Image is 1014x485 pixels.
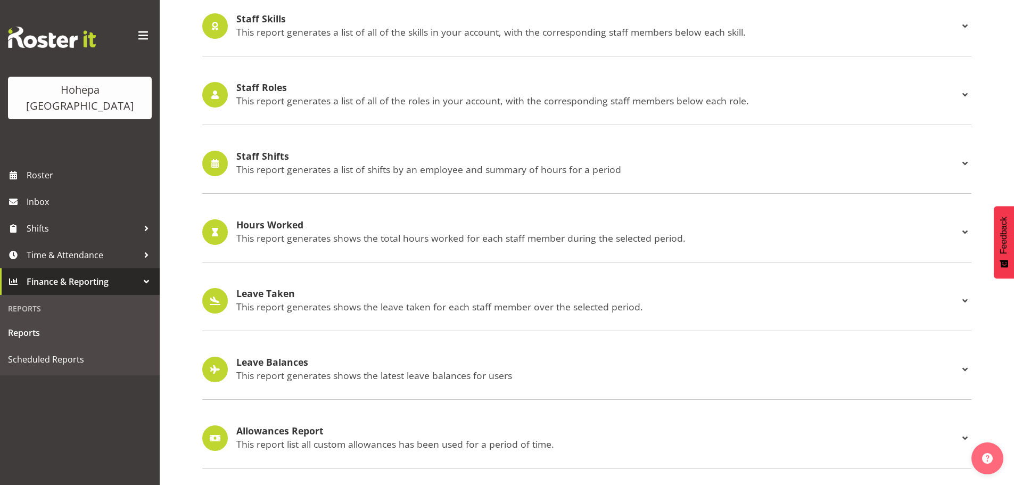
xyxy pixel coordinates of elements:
[202,13,971,39] div: Staff Skills This report generates a list of all of the skills in your account, with the correspo...
[202,219,971,245] div: Hours Worked This report generates shows the total hours worked for each staff member during the ...
[3,346,157,373] a: Scheduled Reports
[236,357,959,368] h4: Leave Balances
[202,357,971,382] div: Leave Balances This report generates shows the latest leave balances for users
[999,217,1009,254] span: Feedback
[8,325,152,341] span: Reports
[236,83,959,93] h4: Staff Roles
[8,27,96,48] img: Rosterit website logo
[202,82,971,108] div: Staff Roles This report generates a list of all of the roles in your account, with the correspond...
[27,220,138,236] span: Shifts
[236,151,959,162] h4: Staff Shifts
[982,453,993,464] img: help-xxl-2.png
[27,167,154,183] span: Roster
[3,319,157,346] a: Reports
[27,194,154,210] span: Inbox
[202,151,971,176] div: Staff Shifts This report generates a list of shifts by an employee and summary of hours for a period
[19,82,141,114] div: Hohepa [GEOGRAPHIC_DATA]
[3,298,157,319] div: Reports
[202,425,971,451] div: Allowances Report This report list all custom allowances has been used for a period of time.
[236,369,959,381] p: This report generates shows the latest leave balances for users
[8,351,152,367] span: Scheduled Reports
[236,438,959,450] p: This report list all custom allowances has been used for a period of time.
[27,247,138,263] span: Time & Attendance
[236,289,959,299] h4: Leave Taken
[202,288,971,314] div: Leave Taken This report generates shows the leave taken for each staff member over the selected p...
[236,232,959,244] p: This report generates shows the total hours worked for each staff member during the selected period.
[236,14,959,24] h4: Staff Skills
[236,163,959,175] p: This report generates a list of shifts by an employee and summary of hours for a period
[236,95,959,106] p: This report generates a list of all of the roles in your account, with the corresponding staff me...
[236,220,959,231] h4: Hours Worked
[994,206,1014,278] button: Feedback - Show survey
[27,274,138,290] span: Finance & Reporting
[236,426,959,437] h4: Allowances Report
[236,26,959,38] p: This report generates a list of all of the skills in your account, with the corresponding staff m...
[236,301,959,313] p: This report generates shows the leave taken for each staff member over the selected period.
